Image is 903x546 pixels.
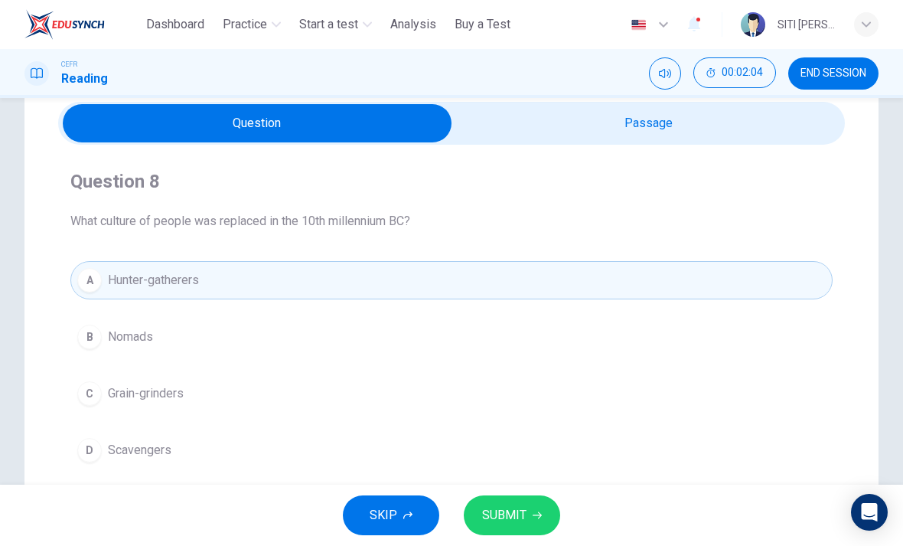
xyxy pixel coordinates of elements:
[370,505,397,526] span: SKIP
[70,169,833,194] h4: Question 8
[693,57,776,88] button: 00:02:04
[384,11,442,38] button: Analysis
[108,271,199,289] span: Hunter-gatherers
[455,15,510,34] span: Buy a Test
[24,9,105,40] img: ELTC logo
[293,11,378,38] button: Start a test
[140,11,210,38] button: Dashboard
[24,9,140,40] a: ELTC logo
[70,431,833,469] button: DScavengers
[299,15,358,34] span: Start a test
[629,19,648,31] img: en
[217,11,287,38] button: Practice
[61,70,108,88] h1: Reading
[693,57,776,90] div: Hide
[108,384,184,403] span: Grain-grinders
[108,441,171,459] span: Scavengers
[343,495,439,535] button: SKIP
[77,325,102,349] div: B
[722,67,763,79] span: 00:02:04
[464,495,560,535] button: SUBMIT
[223,15,267,34] span: Practice
[70,212,833,230] span: What culture of people was replaced in the 10th millennium BC?
[788,57,879,90] button: END SESSION
[851,494,888,531] div: Open Intercom Messenger
[61,59,77,70] span: CEFR
[448,11,517,38] button: Buy a Test
[77,268,102,293] div: A
[649,57,681,90] div: Mute
[108,328,153,346] span: Nomads
[777,15,836,34] div: SITI [PERSON_NAME] [PERSON_NAME]
[482,505,526,526] span: SUBMIT
[70,318,833,356] button: BNomads
[390,15,436,34] span: Analysis
[741,12,765,37] img: Profile picture
[800,67,866,80] span: END SESSION
[70,261,833,299] button: AHunter-gatherers
[77,438,102,463] div: D
[77,381,102,406] div: C
[70,374,833,413] button: CGrain-grinders
[146,15,204,34] span: Dashboard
